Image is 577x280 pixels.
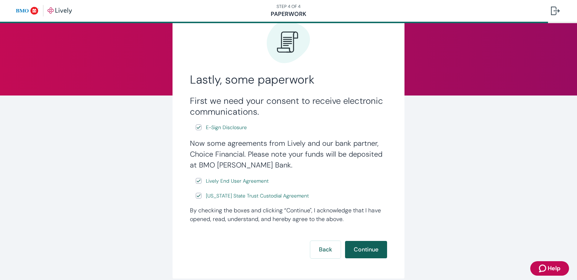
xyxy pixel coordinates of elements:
[310,241,341,258] button: Back
[204,191,310,200] a: e-sign disclosure document
[206,177,269,185] span: Lively End User Agreement
[190,72,387,87] h2: Lastly, some paperwork
[190,96,387,117] h3: First we need your consent to receive electronic communications.
[190,206,387,224] div: By checking the boxes and clicking “Continue", I acknowledge that I have opened, read, understand...
[190,138,387,170] h4: Now some agreements from Lively and our bank partner, Choice Financial. Please note your funds wi...
[204,123,248,132] a: e-sign disclosure document
[16,5,72,17] img: Lively
[345,241,387,258] button: Continue
[204,177,270,186] a: e-sign disclosure document
[530,261,569,276] button: Zendesk support iconHelp
[545,2,565,20] button: Log out
[206,192,309,200] span: [US_STATE] State Trust Custodial Agreement
[548,264,560,273] span: Help
[539,264,548,273] svg: Zendesk support icon
[206,124,247,131] span: E-Sign Disclosure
